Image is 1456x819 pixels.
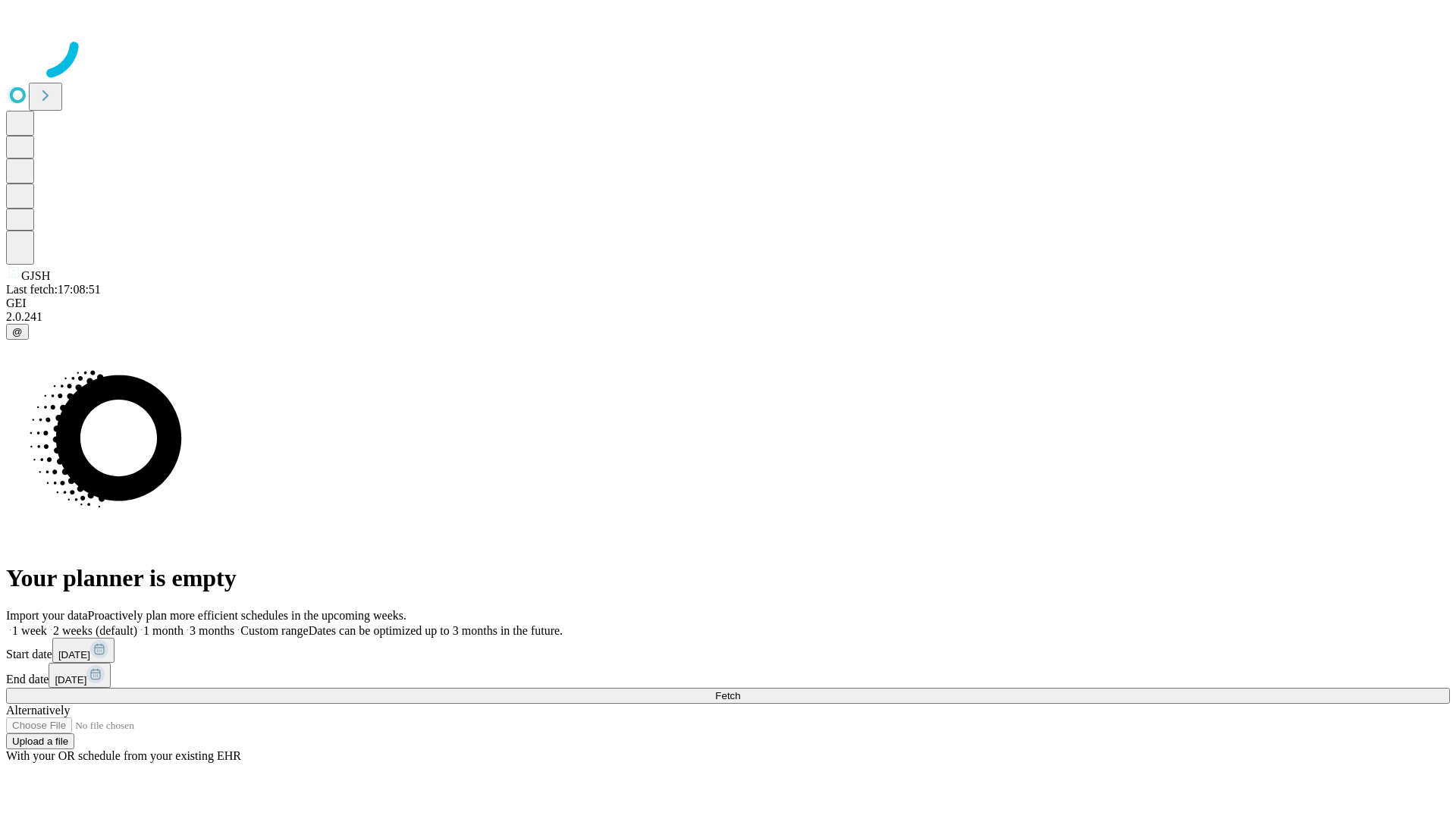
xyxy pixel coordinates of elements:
[6,564,1450,592] h1: Your planner is empty
[52,638,115,663] button: [DATE]
[12,624,47,637] span: 1 week
[6,704,70,717] span: Alternatively
[12,326,23,337] span: @
[190,624,234,637] span: 3 months
[6,609,88,622] span: Import your data
[6,283,101,296] span: Last fetch: 17:08:51
[21,269,50,282] span: GJSH
[6,733,74,749] button: Upload a file
[715,690,740,701] span: Fetch
[6,749,241,762] span: With your OR schedule from your existing EHR
[6,297,1450,310] div: GEI
[6,688,1450,704] button: Fetch
[58,649,90,661] span: [DATE]
[309,624,563,637] span: Dates can be optimized up to 3 months in the future.
[240,624,308,637] span: Custom range
[143,624,184,637] span: 1 month
[53,624,137,637] span: 2 weeks (default)
[88,609,406,622] span: Proactively plan more efficient schedules in the upcoming weeks.
[6,310,1450,324] div: 2.0.241
[6,638,1450,663] div: Start date
[55,674,86,686] span: [DATE]
[6,324,29,340] button: @
[6,663,1450,688] div: End date
[49,663,111,688] button: [DATE]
